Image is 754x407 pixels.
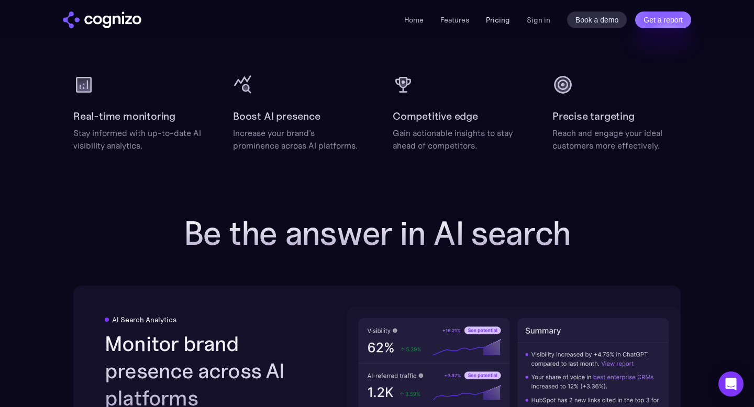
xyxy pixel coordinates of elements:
[486,15,510,25] a: Pricing
[112,315,176,324] div: AI Search Analytics
[552,127,681,152] div: Reach and engage your ideal customers more effectively.
[63,12,141,28] a: home
[393,74,414,95] img: cup icon
[567,12,627,28] a: Book a demo
[73,127,202,152] div: Stay informed with up-to-date AI visibility analytics.
[233,74,254,95] img: query stats icon
[233,108,320,125] h2: Boost AI presence
[168,214,586,252] h2: Be the answer in AI search
[635,12,691,28] a: Get a report
[73,74,94,95] img: analytics icon
[527,14,550,26] a: Sign in
[552,108,635,125] h2: Precise targeting
[233,127,361,152] div: Increase your brand's prominence across AI platforms.
[63,12,141,28] img: cognizo logo
[393,108,478,125] h2: Competitive edge
[440,15,469,25] a: Features
[552,74,573,95] img: target icon
[393,127,521,152] div: Gain actionable insights to stay ahead of competitors.
[718,371,744,397] div: Open Intercom Messenger
[404,15,424,25] a: Home
[73,108,175,125] h2: Real-time monitoring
